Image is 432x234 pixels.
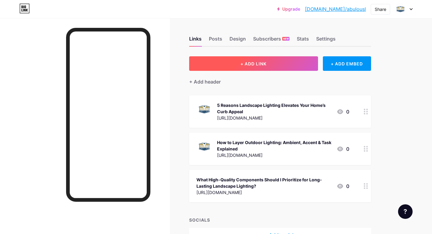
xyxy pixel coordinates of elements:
span: NEW [283,37,289,41]
div: + ADD EMBED [323,56,371,71]
div: SOCIALS [189,217,371,223]
img: Abulous Lighting [395,3,406,15]
div: 0 [337,145,349,153]
div: Settings [316,35,336,46]
div: 5 Reasons Landscape Lighting Elevates Your Home’s Curb Appeal [217,102,332,115]
div: Stats [297,35,309,46]
a: Upgrade [277,7,300,12]
img: 5 Reasons Landscape Lighting Elevates Your Home’s Curb Appeal [196,101,212,117]
div: Posts [209,35,222,46]
div: Share [375,6,386,12]
button: + ADD LINK [189,56,318,71]
div: [URL][DOMAIN_NAME] [217,115,332,121]
div: 0 [337,183,349,190]
div: Design [229,35,246,46]
div: [URL][DOMAIN_NAME] [196,189,332,196]
div: What High-Quality Components Should I Prioritize for Long-Lasting Landscape Lighting? [196,176,332,189]
div: Links [189,35,202,46]
div: [URL][DOMAIN_NAME] [217,152,332,158]
div: How to Layer Outdoor Lighting: Ambient, Accent & Task Explained [217,139,332,152]
img: How to Layer Outdoor Lighting: Ambient, Accent & Task Explained [196,139,212,154]
div: 0 [337,108,349,115]
div: Subscribers [253,35,290,46]
a: [DOMAIN_NAME]/abulousl [305,5,366,13]
span: + ADD LINK [240,61,266,66]
div: + Add header [189,78,221,85]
